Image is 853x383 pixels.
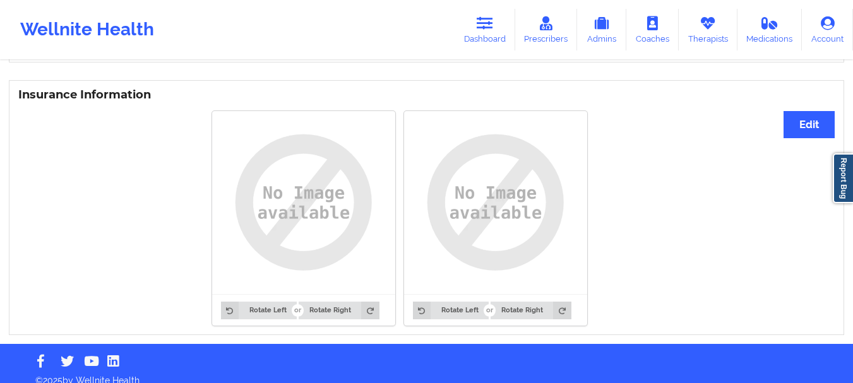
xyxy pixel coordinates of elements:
[491,302,571,319] button: Rotate Right
[679,9,737,50] a: Therapists
[737,9,802,50] a: Medications
[802,9,853,50] a: Account
[413,120,578,285] img: uy8AAAAYdEVYdFRodW1iOjpJbWFnZTo6SGVpZ2h0ADUxMo+NU4EAAAAXdEVYdFRodW1iOjpJbWFnZTo6V2lkdGgANTEyHHwD3...
[784,111,835,138] button: Edit
[413,302,489,319] button: Rotate Left
[299,302,379,319] button: Rotate Right
[515,9,578,50] a: Prescribers
[455,9,515,50] a: Dashboard
[626,9,679,50] a: Coaches
[221,302,297,319] button: Rotate Left
[833,153,853,203] a: Report Bug
[221,120,386,285] img: uy8AAAAYdEVYdFRodW1iOjpJbWFnZTo6SGVpZ2h0ADUxMo+NU4EAAAAXdEVYdFRodW1iOjpJbWFnZTo6V2lkdGgANTEyHHwD3...
[18,88,835,102] h3: Insurance Information
[577,9,626,50] a: Admins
